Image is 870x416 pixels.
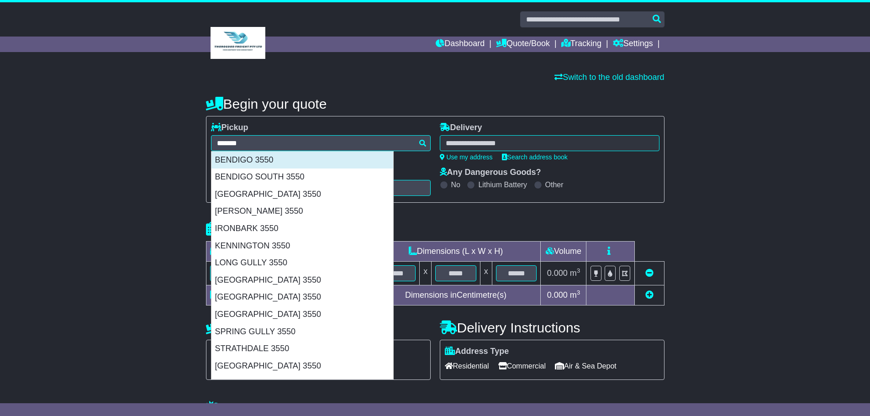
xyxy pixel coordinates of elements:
span: Air & Sea Depot [555,359,617,373]
td: x [420,262,432,285]
div: BENDIGO 3550 [211,152,393,169]
a: Dashboard [436,37,485,52]
h4: Package details | [206,221,321,237]
sup: 3 [577,289,580,296]
td: Volume [541,242,586,262]
span: Commercial [498,359,546,373]
div: [GEOGRAPHIC_DATA] 3550 [211,289,393,306]
div: STRATHDALE 3550 [211,340,393,358]
div: [PERSON_NAME] 3550 [211,203,393,220]
a: Switch to the old dashboard [554,73,664,82]
a: Search address book [502,153,568,161]
div: [GEOGRAPHIC_DATA] 3550 [211,358,393,375]
span: m [570,290,580,300]
td: Dimensions in Centimetre(s) [371,285,541,305]
div: [GEOGRAPHIC_DATA] 3550 [211,272,393,289]
div: BENDIGO SOUTH 3550 [211,169,393,186]
a: Quote/Book [496,37,550,52]
span: m [570,269,580,278]
div: [GEOGRAPHIC_DATA] 3550 [211,186,393,203]
td: x [480,262,492,285]
h4: Warranty & Insurance [206,400,664,416]
a: Tracking [561,37,601,52]
span: 0.000 [547,269,568,278]
td: Type [206,242,282,262]
label: Any Dangerous Goods? [440,168,541,178]
div: [GEOGRAPHIC_DATA] 3550 [211,306,393,323]
a: Settings [613,37,653,52]
td: Dimensions (L x W x H) [371,242,541,262]
label: Address Type [445,347,509,357]
span: Residential [445,359,489,373]
a: Remove this item [645,269,654,278]
div: KENNINGTON 3550 [211,237,393,255]
typeahead: Please provide city [211,135,431,151]
td: Total [206,285,282,305]
span: 0.000 [547,290,568,300]
label: Delivery [440,123,482,133]
label: No [451,180,460,189]
h4: Begin your quote [206,96,664,111]
div: IRONBARK 3550 [211,220,393,237]
sup: 3 [577,267,580,274]
h4: Delivery Instructions [440,320,664,335]
label: Other [545,180,564,189]
a: Add new item [645,290,654,300]
h4: Pickup Instructions [206,320,431,335]
a: Use my address [440,153,493,161]
label: Pickup [211,123,248,133]
div: LONG GULLY 3550 [211,254,393,272]
label: Lithium Battery [478,180,527,189]
div: SPRING GULLY 3550 [211,323,393,341]
div: WHITE HILLS 3550 [211,374,393,392]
